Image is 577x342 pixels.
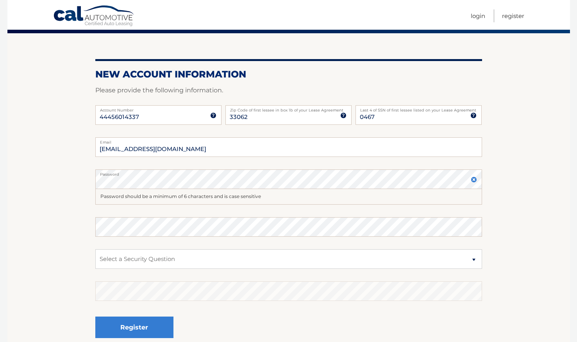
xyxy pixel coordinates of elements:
[355,105,482,125] input: SSN or EIN (last 4 digits only)
[95,105,222,125] input: Account Number
[95,105,222,112] label: Account Number
[95,68,482,80] h2: New Account Information
[95,85,482,96] p: Please provide the following information.
[95,317,173,338] button: Register
[340,112,347,119] img: tooltip.svg
[95,169,482,176] label: Password
[471,9,485,22] a: Login
[95,137,482,157] input: Email
[355,105,482,112] label: Last 4 of SSN of first lessee listed on your Lease Agreement
[95,189,482,205] div: Password should be a minimum of 6 characters and is case sensitive
[470,112,477,119] img: tooltip.svg
[471,176,477,183] img: close.svg
[95,137,482,144] label: Email
[210,112,216,119] img: tooltip.svg
[225,105,352,125] input: Zip Code
[53,5,135,28] a: Cal Automotive
[502,9,524,22] a: Register
[225,105,352,112] label: Zip Code of first lessee in box 1b of your Lease Agreement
